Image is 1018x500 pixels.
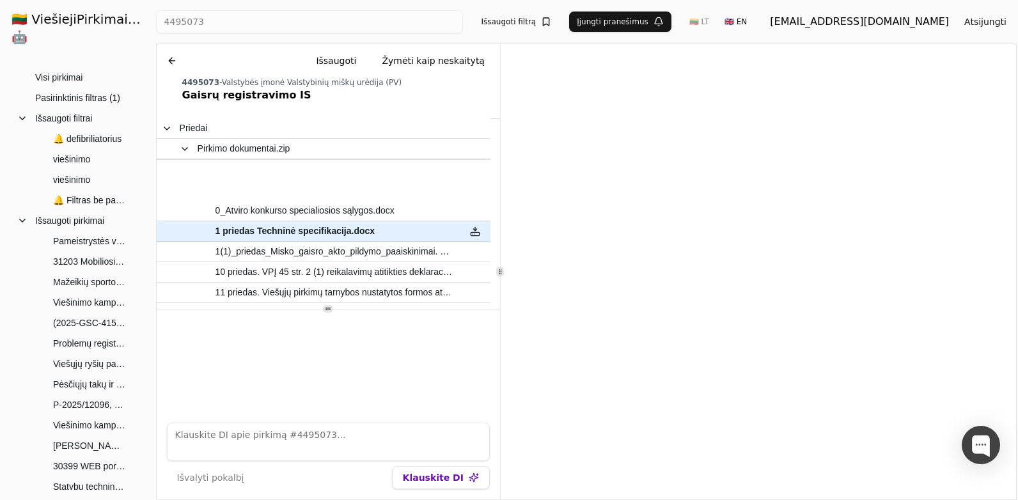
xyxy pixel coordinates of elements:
span: Visi pirkimai [35,68,82,87]
button: Atsijungti [954,10,1017,33]
div: Gaisrų registravimo IS [182,88,495,103]
span: 1 priedas Techninė specifikacija.docx [215,222,375,240]
span: viešinimo [53,150,90,169]
span: Priedai [180,119,208,137]
span: 30399 WEB portalų programavimo ir konsultavimo paslaugos [53,457,126,476]
span: 0_Atviro konkurso specialiosios sąlygos.docx [215,201,395,220]
span: 2 priedas EBVPD.zip [215,304,299,322]
span: 4495073 [182,78,219,87]
span: Statybų techninės priežiūros paslaugos [53,477,126,496]
span: 🔔 defibriliatorius [53,129,121,148]
span: Problemų registravimo ir administravimo informacinės sistemos sukūrimo, įdiegimo, palaikymo ir ap... [53,334,126,353]
span: Pameistrystės viešinimo Lietuvoje komunikacijos strategijos įgyvendinimas [53,231,126,251]
span: (2025-GSC-415) Personalo valdymo sistemos nuomos ir kitos paslaugos [53,313,126,332]
span: Viešinimo kampanija "Persėsk į elektromobilį" [53,416,126,435]
span: 10 priedas. VPĮ 45 str. 2 (1) reikalavimų atitikties deklaracijos pavyzdinė forma.docx [215,263,453,281]
button: Išsaugoti filtrą [473,12,559,32]
button: Išsaugoti [306,49,366,72]
button: Įjungti pranešimus [569,12,671,32]
span: 11 priedas. Viešųjų pirkimų tarnybos nustatytos formos atitikties deklaracija..docx [215,283,453,302]
div: [EMAIL_ADDRESS][DOMAIN_NAME] [770,14,949,29]
span: Pasirinktinis filtras (1) [35,88,120,107]
span: viešinimo [53,170,90,189]
span: Pirkimo dokumentai.zip [198,139,290,158]
button: Žymėti kaip neskaitytą [372,49,495,72]
span: Išsaugoti filtrai [35,109,92,128]
span: Pėsčiųjų takų ir automobilių stovėjimo aikštelių sutvarkymo darbai. [53,375,126,394]
span: Valstybės įmonė Valstybinių miškų urėdija (PV) [222,78,402,87]
span: 🔔 Filtras be pavadinimo [53,191,126,210]
span: P-2025/12096, Mokslo paskirties modulinio pastato (gaminio) lopšelio-darželio Nidos g. 2A, Dercek... [53,395,126,414]
input: Greita paieška... [156,10,464,33]
span: Išsaugoti pirkimai [35,211,104,230]
span: [PERSON_NAME] valdymo informacinė sistema / Asset management information system [53,436,126,455]
div: - [182,77,495,88]
span: 1(1)_priedas_Misko_gaisro_akto_pildymo_paaiskinimai. naujas dok..doc [215,242,453,261]
span: Viešinimo kampanija "Persėsk į elektromobilį" [53,293,126,312]
span: Viešųjų ryšių paslaugos [53,354,126,373]
button: 🇬🇧 EN [717,12,755,32]
span: 31203 Mobiliosios programėlės, interneto svetainės ir interneto parduotuvės sukūrimas su vystymo ... [53,252,126,271]
span: Mažeikių sporto ir pramogų centro Sedos g. 55, Mažeikiuose statybos valdymo, įskaitant statybos t... [53,272,126,292]
button: Klauskite DI [392,466,490,489]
